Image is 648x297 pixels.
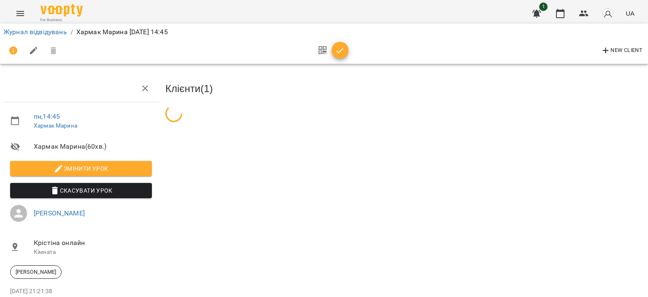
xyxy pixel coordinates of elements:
[40,4,83,16] img: Voopty Logo
[34,112,60,120] a: пн , 14:45
[34,209,85,217] a: [PERSON_NAME]
[622,5,638,21] button: UA
[34,142,152,152] span: Хармак Марина ( 60 хв. )
[10,265,62,279] div: [PERSON_NAME]
[34,248,152,256] p: Кімната
[3,27,645,37] nav: breadcrumb
[10,161,152,176] button: Змінити урок
[11,268,61,276] span: [PERSON_NAME]
[3,28,67,36] a: Журнал відвідувань
[10,3,30,24] button: Menu
[10,287,152,296] p: [DATE] 21:21:38
[602,8,614,19] img: avatar_s.png
[17,185,145,196] span: Скасувати Урок
[626,9,634,18] span: UA
[539,3,548,11] span: 1
[601,46,643,56] span: New Client
[599,44,645,57] button: New Client
[34,122,77,129] a: Хармак Марина
[17,163,145,174] span: Змінити урок
[70,27,73,37] li: /
[76,27,168,37] p: Хармак Марина [DATE] 14:45
[165,83,645,94] h3: Клієнти ( 1 )
[40,17,83,23] span: For Business
[34,238,152,248] span: Крістіна онлайн
[10,183,152,198] button: Скасувати Урок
